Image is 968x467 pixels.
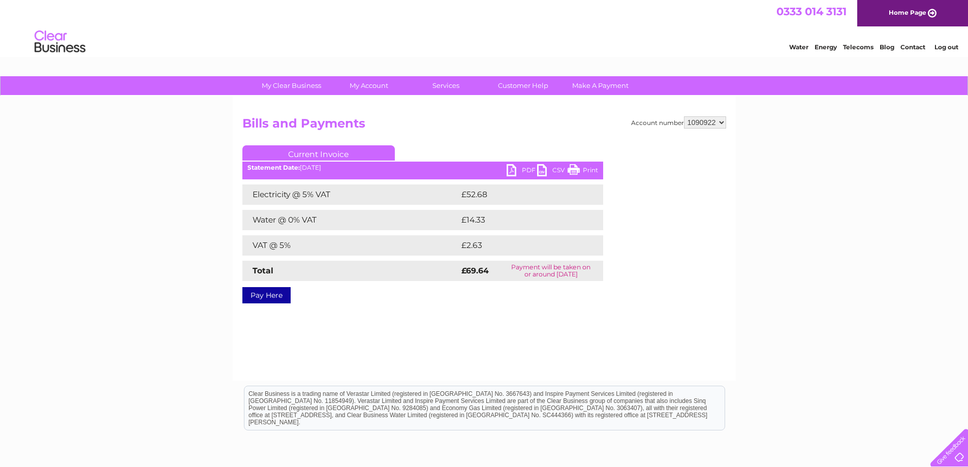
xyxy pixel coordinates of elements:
[34,26,86,57] img: logo.png
[499,261,603,281] td: Payment will be taken on or around [DATE]
[880,43,894,51] a: Blog
[242,235,459,256] td: VAT @ 5%
[253,266,273,275] strong: Total
[242,116,726,136] h2: Bills and Payments
[242,210,459,230] td: Water @ 0% VAT
[776,5,847,18] a: 0333 014 3131
[461,266,489,275] strong: £69.64
[934,43,958,51] a: Log out
[507,164,537,179] a: PDF
[568,164,598,179] a: Print
[242,287,291,303] a: Pay Here
[459,184,583,205] td: £52.68
[404,76,488,95] a: Services
[327,76,411,95] a: My Account
[537,164,568,179] a: CSV
[242,145,395,161] a: Current Invoice
[789,43,808,51] a: Water
[843,43,873,51] a: Telecoms
[242,184,459,205] td: Electricity @ 5% VAT
[631,116,726,129] div: Account number
[459,210,582,230] td: £14.33
[242,164,603,171] div: [DATE]
[249,76,333,95] a: My Clear Business
[815,43,837,51] a: Energy
[558,76,642,95] a: Make A Payment
[459,235,579,256] td: £2.63
[244,6,725,49] div: Clear Business is a trading name of Verastar Limited (registered in [GEOGRAPHIC_DATA] No. 3667643...
[247,164,300,171] b: Statement Date:
[481,76,565,95] a: Customer Help
[900,43,925,51] a: Contact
